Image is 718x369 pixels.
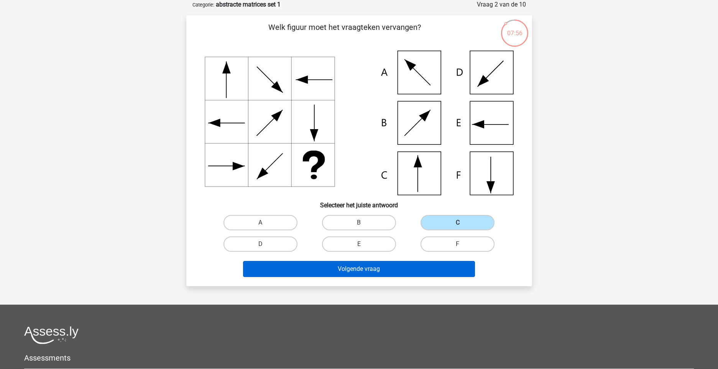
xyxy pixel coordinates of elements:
strong: abstracte matrices set 1 [216,1,281,8]
label: E [322,236,396,252]
label: F [421,236,495,252]
h6: Selecteer het juiste antwoord [199,195,520,209]
button: Volgende vraag [243,261,475,277]
div: 07:56 [500,19,529,38]
h5: Assessments [24,353,694,362]
img: Assessly logo [24,326,79,344]
small: Categorie: [192,2,214,8]
label: D [223,236,297,252]
label: B [322,215,396,230]
p: Welk figuur moet het vraagteken vervangen? [199,21,491,44]
label: A [223,215,297,230]
label: C [421,215,495,230]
